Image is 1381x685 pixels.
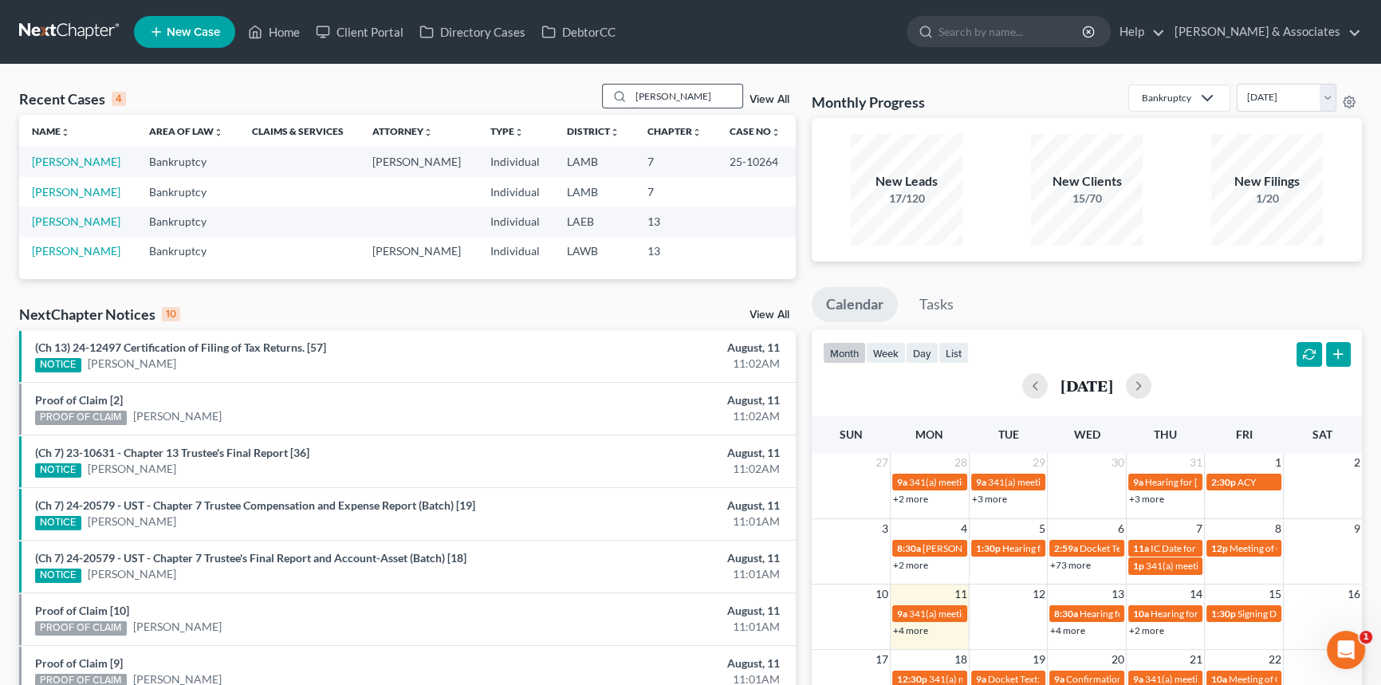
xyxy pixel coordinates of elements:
[1346,585,1362,604] span: 16
[88,566,176,582] a: [PERSON_NAME]
[542,603,780,619] div: August, 11
[874,453,890,472] span: 27
[1133,608,1149,620] span: 10a
[866,342,906,364] button: week
[1054,608,1078,620] span: 8:30a
[542,461,780,477] div: 11:02AM
[136,147,239,176] td: Bankruptcy
[897,476,907,488] span: 9a
[542,445,780,461] div: August, 11
[929,673,1083,685] span: 341(a) meeting for [PERSON_NAME]
[1129,493,1164,505] a: +3 more
[133,619,222,635] a: [PERSON_NAME]
[976,542,1001,554] span: 1:30p
[542,392,780,408] div: August, 11
[533,18,624,46] a: DebtorCC
[554,147,635,176] td: LAMB
[1352,453,1362,472] span: 2
[905,287,968,322] a: Tasks
[1054,673,1064,685] span: 9a
[1110,650,1126,669] span: 20
[1211,191,1323,207] div: 1/20
[635,177,717,207] td: 7
[1073,427,1100,441] span: Wed
[1312,427,1332,441] span: Sat
[19,89,126,108] div: Recent Cases
[1031,585,1047,604] span: 12
[1031,453,1047,472] span: 29
[1352,519,1362,538] span: 9
[880,519,890,538] span: 3
[32,155,120,168] a: [PERSON_NAME]
[812,287,898,322] a: Calendar
[897,542,921,554] span: 8:30a
[1080,542,1307,554] span: Docket Text: for [PERSON_NAME] & [PERSON_NAME]
[61,128,70,137] i: unfold_more
[953,585,969,604] span: 11
[542,619,780,635] div: 11:01AM
[717,147,796,176] td: 25-10264
[953,650,969,669] span: 18
[35,446,309,459] a: (Ch 7) 23-10631 - Chapter 13 Trustee's Final Report [36]
[953,453,969,472] span: 28
[1111,18,1165,46] a: Help
[35,604,129,617] a: Proof of Claim [10]
[923,542,1022,554] span: [PERSON_NAME] - Trial
[750,94,789,105] a: View All
[959,519,969,538] span: 4
[35,621,127,636] div: PROOF OF CLAIM
[730,125,781,137] a: Case Nounfold_more
[423,128,433,137] i: unfold_more
[1151,608,1275,620] span: Hearing for [PERSON_NAME]
[1133,476,1143,488] span: 9a
[1031,172,1143,191] div: New Clients
[610,128,620,137] i: unfold_more
[1050,559,1091,571] a: +73 more
[938,342,969,364] button: list
[167,26,220,38] span: New Case
[1267,585,1283,604] span: 15
[1359,631,1372,644] span: 1
[477,147,554,176] td: Individual
[1116,519,1126,538] span: 6
[1211,673,1227,685] span: 10a
[1236,427,1253,441] span: Fri
[239,115,360,147] th: Claims & Services
[542,655,780,671] div: August, 11
[1031,191,1143,207] div: 15/70
[874,650,890,669] span: 17
[490,125,523,137] a: Typeunfold_more
[477,207,554,236] td: Individual
[1133,673,1143,685] span: 9a
[1273,453,1283,472] span: 1
[88,356,176,372] a: [PERSON_NAME]
[1194,519,1204,538] span: 7
[542,550,780,566] div: August, 11
[976,476,986,488] span: 9a
[897,608,907,620] span: 9a
[477,237,554,266] td: Individual
[19,305,180,324] div: NextChapter Notices
[823,342,866,364] button: month
[554,207,635,236] td: LAEB
[1188,453,1204,472] span: 31
[1145,673,1299,685] span: 341(a) meeting for [PERSON_NAME]
[477,177,554,207] td: Individual
[136,237,239,266] td: Bankruptcy
[635,147,717,176] td: 7
[750,309,789,321] a: View All
[513,128,523,137] i: unfold_more
[988,476,1142,488] span: 341(a) meeting for [PERSON_NAME]
[214,128,223,137] i: unfold_more
[635,237,717,266] td: 13
[149,125,223,137] a: Area of Lawunfold_more
[136,177,239,207] td: Bankruptcy
[893,493,928,505] a: +2 more
[1154,427,1177,441] span: Thu
[542,514,780,529] div: 11:01AM
[542,408,780,424] div: 11:02AM
[35,551,466,565] a: (Ch 7) 24-20579 - UST - Chapter 7 Trustee's Final Report and Account-Asset (Batch) [18]
[542,356,780,372] div: 11:02AM
[840,427,863,441] span: Sun
[897,673,927,685] span: 12:30p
